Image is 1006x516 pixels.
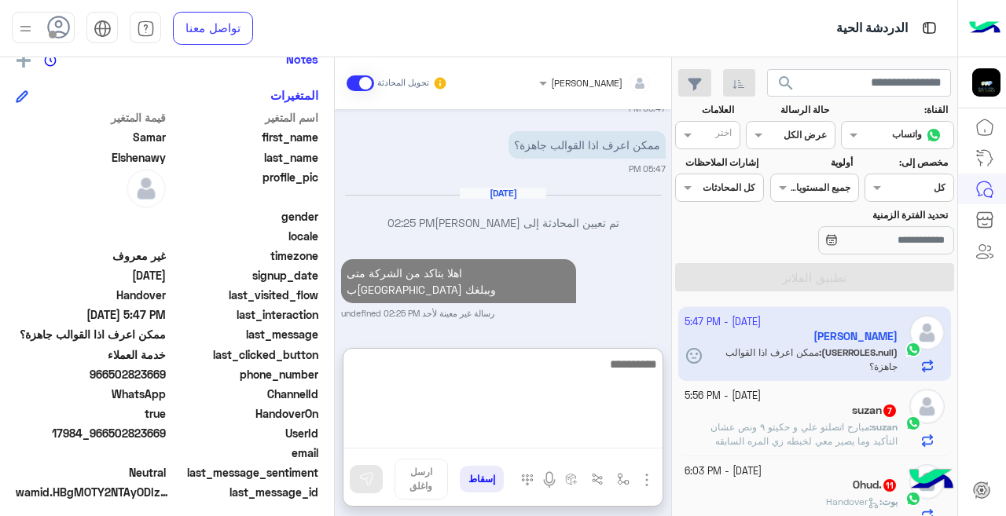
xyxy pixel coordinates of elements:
[16,109,166,126] span: قيمة المتغير
[169,366,319,382] span: phone_number
[169,445,319,461] span: email
[460,188,546,199] h6: [DATE]
[685,464,762,479] small: [DATE] - 6:03 PM
[767,69,806,103] button: search
[16,287,166,303] span: Handover
[710,421,898,447] span: مبارح اتصلتو علي و حكيتو ٩ ونص عشان التأكيد وما يصير معي لخبطه زي المره السابقه
[16,267,166,284] span: 2025-09-20T14:45:54.514Z
[176,484,318,500] span: last_message_id
[629,163,666,175] small: 05:47 PM
[286,52,318,66] h6: Notes
[16,228,166,244] span: null
[395,459,448,500] button: ارسل واغلق
[904,453,959,508] img: hulul-logo.png
[872,421,898,433] span: suzan
[270,88,318,102] h6: المتغيرات
[853,478,898,492] h5: Ohud.
[883,404,896,417] span: 7
[16,445,166,461] span: null
[169,129,319,145] span: first_name
[387,216,435,229] span: 02:25 PM
[677,103,734,117] label: العلامات
[16,425,166,441] span: 17984_966502823669
[377,77,429,90] small: تحويل المحادثة
[169,149,319,166] span: last_name
[826,496,879,507] span: Handover
[169,425,319,441] span: UserId
[16,129,166,145] span: Samar
[16,326,166,342] span: ممكن اعرف اذا القوالب جاهزة؟
[169,405,319,422] span: HandoverOn
[137,20,155,38] img: tab
[341,307,494,320] small: رسالة غير معينة لأحد undefined 02:25 PM
[883,479,896,492] span: 11
[852,404,898,417] h5: suzan
[169,287,319,303] span: last_visited_flow
[127,169,166,208] img: defaultAdmin.png
[16,386,166,402] span: 2
[16,346,166,363] span: خدمة العملاء
[130,12,161,45] a: tab
[169,247,319,264] span: timezone
[44,54,57,67] img: notes
[909,389,945,424] img: defaultAdmin.png
[585,467,611,492] button: Trigger scenario
[882,496,898,507] span: بوت
[16,208,166,225] span: null
[777,74,795,93] span: search
[905,491,921,507] img: WhatsApp
[94,20,112,38] img: tab
[16,366,166,382] span: 966502823669
[617,473,630,485] img: select flow
[521,474,534,486] img: make a call
[675,263,954,291] button: تطبيق الفلاتر
[16,484,173,500] span: wamid.HBgMOTY2NTAyODIzNjY5FQIAEhgUM0ExNkNCQ0I1REU2NUJENzE0RDYA
[905,415,921,431] img: WhatsApp
[173,12,253,45] a: تواصل معنا
[169,208,319,225] span: gender
[772,156,853,170] label: أولوية
[748,103,829,117] label: حالة الرسالة
[16,464,166,481] span: 0
[169,306,319,323] span: last_interaction
[509,131,666,159] p: 20/9/2025, 5:47 PM
[16,149,166,166] span: Elshenawy
[540,470,559,489] img: send voice note
[836,18,908,39] p: الدردشة الحية
[169,326,319,342] span: last_message
[611,467,637,492] button: select flow
[341,214,666,231] p: تم تعيين المحادثة إلى [PERSON_NAME]
[169,228,319,244] span: locale
[715,126,734,144] div: اختر
[169,464,319,481] span: last_message_sentiment
[559,467,585,492] button: create order
[16,405,166,422] span: true
[969,12,1000,45] img: Logo
[772,208,948,222] label: تحديد الفترة الزمنية
[169,346,319,363] span: last_clicked_button
[972,68,1000,97] img: 177882628735456
[169,169,319,205] span: profile_pic
[637,470,656,489] img: send attachment
[17,53,31,68] img: add
[16,19,35,38] img: profile
[169,109,319,126] span: اسم المتغير
[565,473,578,485] img: create order
[16,306,166,323] span: 2025-09-20T14:47:41.17Z
[879,496,898,507] b: :
[551,77,622,89] span: [PERSON_NAME]
[920,18,939,38] img: tab
[869,421,898,433] b: :
[341,259,576,303] p: 21/9/2025, 2:25 PM
[629,102,666,115] small: 05:47 PM
[460,466,504,492] button: إسقاط
[591,473,604,485] img: Trigger scenario
[169,386,319,402] span: ChannelId
[843,103,949,117] label: القناة:
[677,156,758,170] label: إشارات الملاحظات
[685,389,761,404] small: [DATE] - 5:56 PM
[867,156,948,170] label: مخصص إلى:
[169,267,319,284] span: signup_date
[16,247,166,264] span: غير معروف
[358,471,374,487] img: send message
